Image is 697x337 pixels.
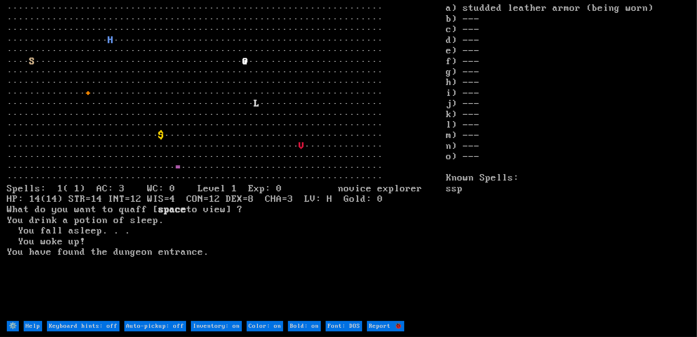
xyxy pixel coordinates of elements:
[191,321,242,331] input: Inventory: on
[299,141,304,152] font: V
[108,35,113,46] font: H
[158,204,186,215] b: space
[7,3,446,320] larn: ··································································· ·····························...
[254,98,259,109] font: L
[124,321,186,331] input: Auto-pickup: off
[24,321,42,331] input: Help
[29,56,35,67] font: S
[243,56,248,67] font: @
[85,88,91,99] font: +
[288,321,321,331] input: Bold: on
[7,321,19,331] input: ⚙️
[446,3,690,320] stats: a) studded leather armor (being worn) b) --- c) --- d) --- e) --- f) --- g) --- h) --- i) --- j) ...
[247,321,283,331] input: Color: on
[158,130,164,141] font: $
[367,321,404,331] input: Report 🐞
[326,321,362,331] input: Font: DOS
[47,321,120,331] input: Keyboard hints: off
[175,162,181,173] font: =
